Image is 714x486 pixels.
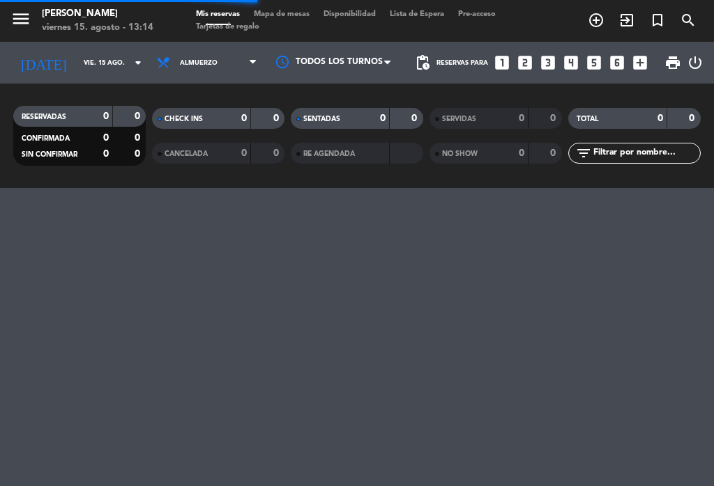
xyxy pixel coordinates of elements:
span: Mis reservas [189,10,247,18]
strong: 0 [135,149,143,159]
span: Disponibilidad [317,10,383,18]
i: turned_in_not [649,12,666,29]
i: looks_5 [585,54,603,72]
span: Mapa de mesas [247,10,317,18]
i: looks_two [516,54,534,72]
i: search [680,12,697,29]
input: Filtrar por nombre... [592,146,700,161]
span: BUSCAR [673,8,704,32]
span: CANCELADA [165,150,208,157]
div: [PERSON_NAME] [42,7,153,21]
span: Tarjetas de regalo [189,23,266,31]
span: RE AGENDADA [303,150,355,157]
strong: 0 [689,113,697,123]
span: SENTADAS [303,116,340,123]
strong: 0 [103,133,109,143]
span: RESERVADAS [22,113,66,120]
span: Reserva especial [642,8,673,32]
strong: 0 [519,148,524,158]
div: viernes 15. agosto - 13:14 [42,21,153,35]
span: Pre-acceso [451,10,503,18]
i: power_settings_new [687,54,704,71]
i: looks_3 [539,54,557,72]
strong: 0 [241,148,247,158]
span: CHECK INS [165,116,203,123]
strong: 0 [103,149,109,159]
span: RESERVAR MESA [581,8,612,32]
span: print [664,54,681,71]
span: NO SHOW [442,150,478,157]
i: looks_6 [608,54,626,72]
strong: 0 [135,133,143,143]
button: menu [10,8,31,34]
strong: 0 [550,113,559,123]
strong: 0 [241,113,247,123]
span: Lista de Espera [383,10,451,18]
span: SERVIDAS [442,116,476,123]
span: pending_actions [414,54,431,71]
i: menu [10,8,31,29]
i: add_box [631,54,649,72]
div: LOG OUT [687,42,704,84]
i: looks_4 [562,54,580,72]
i: filter_list [575,145,592,162]
i: exit_to_app [618,12,635,29]
i: arrow_drop_down [130,54,146,71]
strong: 0 [380,113,386,123]
span: CONFIRMADA [22,135,70,142]
span: SIN CONFIRMAR [22,151,77,158]
strong: 0 [103,111,109,121]
strong: 0 [411,113,420,123]
strong: 0 [658,113,663,123]
strong: 0 [519,113,524,123]
strong: 0 [273,148,282,158]
span: Reservas para [436,59,488,67]
strong: 0 [135,111,143,121]
i: add_circle_outline [588,12,605,29]
span: Almuerzo [180,59,218,67]
span: WALK IN [612,8,642,32]
span: TOTAL [577,116,598,123]
strong: 0 [550,148,559,158]
i: [DATE] [10,49,77,77]
strong: 0 [273,113,282,123]
i: looks_one [493,54,511,72]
